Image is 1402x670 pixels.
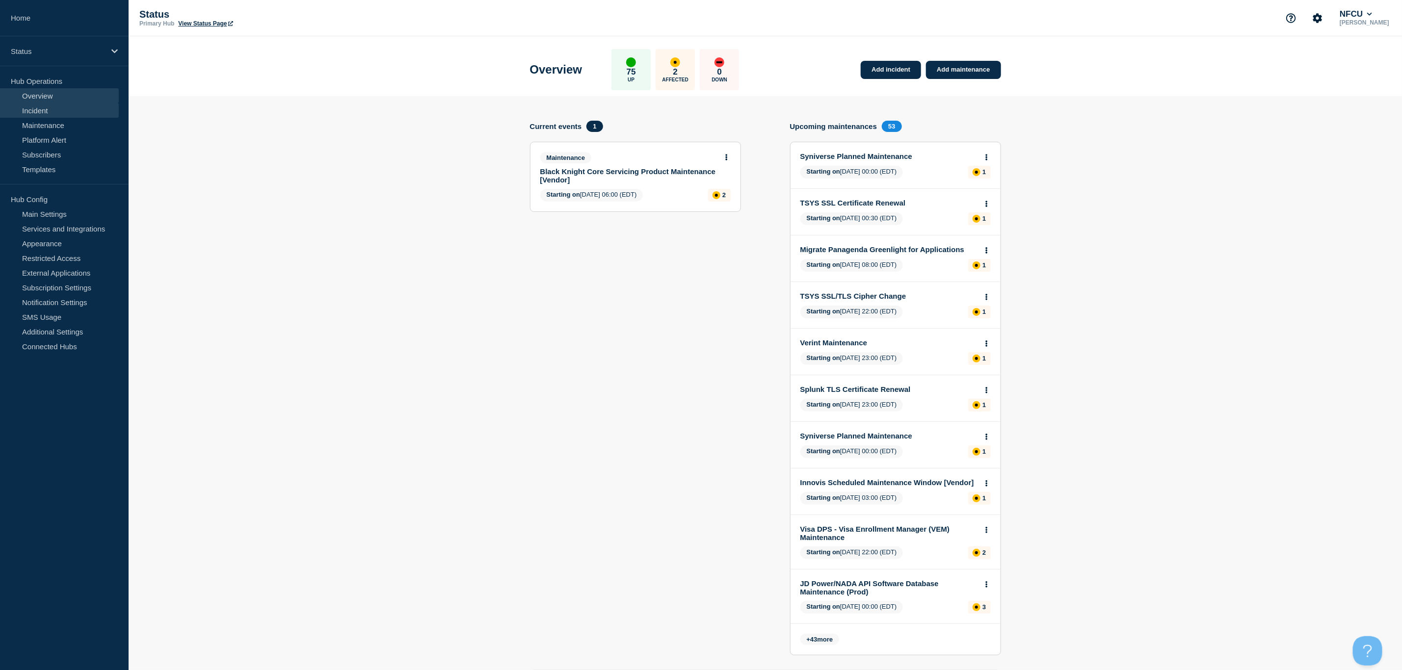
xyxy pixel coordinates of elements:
p: 1 [982,448,986,455]
span: [DATE] 00:00 (EDT) [800,601,903,614]
a: Splunk TLS Certificate Renewal [800,385,978,393]
p: Primary Hub [139,20,174,27]
span: Starting on [807,494,841,501]
a: Verint Maintenance [800,338,978,347]
div: affected [973,494,980,502]
a: Black Knight Core Servicing Product Maintenance [Vendor] [540,167,717,184]
span: Starting on [807,308,841,315]
span: Starting on [807,401,841,408]
p: 3 [982,603,986,611]
span: [DATE] 23:00 (EDT) [800,352,903,365]
p: 1 [982,261,986,269]
button: Account settings [1307,8,1328,28]
span: [DATE] 23:00 (EDT) [800,399,903,412]
button: NFCU [1338,9,1374,19]
p: 1 [982,494,986,502]
iframe: Help Scout Beacon - Open [1353,636,1382,666]
a: Add incident [861,61,921,79]
a: TSYS SSL/TLS Cipher Change [800,292,978,300]
p: 0 [717,67,722,77]
p: 1 [982,168,986,176]
span: Starting on [807,168,841,175]
p: Affected [662,77,688,82]
a: Innovis Scheduled Maintenance Window [Vendor] [800,478,978,487]
span: Starting on [807,261,841,268]
span: Starting on [547,191,581,198]
a: Syniverse Planned Maintenance [800,152,978,160]
h1: Overview [530,63,582,77]
span: [DATE] 08:00 (EDT) [800,259,903,272]
span: 1 [586,121,603,132]
a: Add maintenance [926,61,1001,79]
div: affected [973,355,980,362]
h4: Upcoming maintenances [790,122,877,130]
div: affected [973,168,980,176]
div: affected [973,401,980,409]
p: 1 [982,401,986,409]
div: affected [973,603,980,611]
span: [DATE] 00:00 (EDT) [800,166,903,179]
span: [DATE] 00:30 (EDT) [800,212,903,225]
div: affected [973,215,980,223]
span: Maintenance [540,152,592,163]
span: Starting on [807,214,841,222]
span: Starting on [807,548,841,556]
span: [DATE] 22:00 (EDT) [800,546,903,559]
p: 2 [673,67,678,77]
a: Visa DPS - Visa Enrollment Manager (VEM) Maintenance [800,525,978,541]
div: down [714,57,724,67]
span: [DATE] 03:00 (EDT) [800,492,903,505]
span: 43 [810,636,817,643]
div: affected [713,191,720,199]
a: JD Power/NADA API Software Database Maintenance (Prod) [800,579,978,596]
div: affected [973,549,980,557]
div: up [626,57,636,67]
a: Syniverse Planned Maintenance [800,432,978,440]
span: [DATE] 06:00 (EDT) [540,189,643,202]
span: [DATE] 22:00 (EDT) [800,306,903,318]
div: affected [670,57,680,67]
p: Up [628,77,635,82]
span: + more [800,634,840,645]
p: Status [11,47,105,55]
div: affected [973,448,980,456]
p: Down [712,77,727,82]
a: TSYS SSL Certificate Renewal [800,199,978,207]
div: affected [973,261,980,269]
p: [PERSON_NAME] [1338,19,1391,26]
p: 2 [722,191,726,199]
div: affected [973,308,980,316]
p: 1 [982,215,986,222]
button: Support [1281,8,1301,28]
a: View Status Page [178,20,233,27]
span: [DATE] 00:00 (EDT) [800,445,903,458]
p: 1 [982,308,986,315]
span: 53 [882,121,901,132]
span: Starting on [807,447,841,455]
p: 1 [982,355,986,362]
span: Starting on [807,354,841,361]
h4: Current events [530,122,582,130]
span: Starting on [807,603,841,610]
p: 2 [982,549,986,556]
a: Migrate Panagenda Greenlight for Applications [800,245,978,254]
p: 75 [627,67,636,77]
p: Status [139,9,336,20]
